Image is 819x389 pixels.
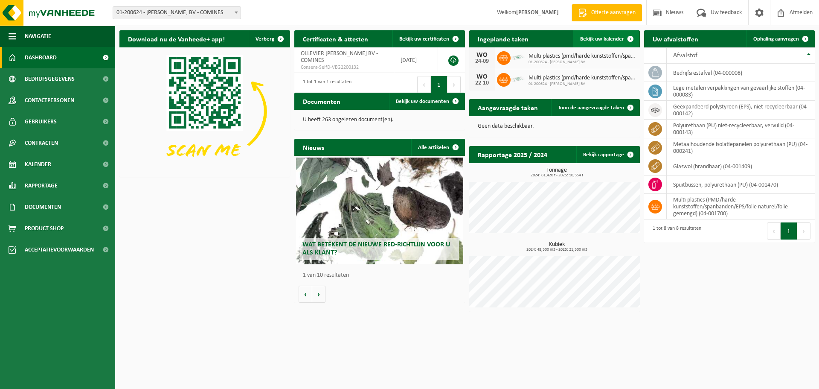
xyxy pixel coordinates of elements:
a: Bekijk rapportage [576,146,639,163]
div: 22-10 [473,80,491,86]
span: 01-200624 - OLLEVIER FRANCIS BV - COMINES [113,7,241,19]
span: Bekijk uw kalender [580,36,624,42]
img: LP-SK-00500-LPE-16 [511,50,525,64]
a: Ophaling aanvragen [746,30,814,47]
span: 2024: 48,500 m3 - 2025: 21,500 m3 [473,248,640,252]
a: Bekijk uw kalender [573,30,639,47]
a: Bekijk uw documenten [389,93,464,110]
td: bedrijfsrestafval (04-000008) [667,64,815,82]
td: geëxpandeerd polystyreen (EPS), niet recycleerbaar (04-000142) [667,101,815,120]
h3: Kubiek [473,242,640,252]
a: Alle artikelen [411,139,464,156]
button: Previous [767,222,781,240]
h2: Aangevraagde taken [469,99,546,116]
a: Toon de aangevraagde taken [551,99,639,116]
a: Wat betekent de nieuwe RED-richtlijn voor u als klant? [296,158,463,264]
span: Documenten [25,196,61,218]
button: 1 [431,76,447,93]
span: Kalender [25,154,51,175]
button: 1 [781,222,797,240]
span: Acceptatievoorwaarden [25,239,94,260]
strong: [PERSON_NAME] [516,9,559,16]
button: Next [447,76,461,93]
span: OLLEVIER [PERSON_NAME] BV - COMINES [301,50,378,64]
button: Volgende [312,286,325,303]
h2: Download nu de Vanheede+ app! [119,30,233,47]
span: Bekijk uw documenten [396,99,449,104]
span: 01-200624 - OLLEVIER FRANCIS BV - COMINES [113,6,241,19]
span: Ophaling aanvragen [753,36,799,42]
span: Contactpersonen [25,90,74,111]
h2: Ingeplande taken [469,30,537,47]
span: 01-200624 - [PERSON_NAME] BV [529,60,636,65]
td: glaswol (brandbaar) (04-001409) [667,157,815,175]
button: Vorige [299,286,312,303]
h2: Uw afvalstoffen [644,30,707,47]
button: Next [797,222,810,240]
div: 1 tot 8 van 8 resultaten [648,222,701,240]
span: Toon de aangevraagde taken [558,105,624,111]
span: Consent-SelfD-VEG2200132 [301,64,387,71]
span: Contracten [25,132,58,154]
div: 24-09 [473,58,491,64]
span: Verberg [256,36,274,42]
span: Gebruikers [25,111,57,132]
span: Dashboard [25,47,57,68]
h2: Rapportage 2025 / 2024 [469,146,556,163]
span: Multi plastics (pmd/harde kunststoffen/spanbanden/eps/folie naturel/folie gemeng... [529,53,636,60]
button: Previous [417,76,431,93]
span: Navigatie [25,26,51,47]
span: Product Shop [25,218,64,239]
div: WO [473,73,491,80]
h2: Certificaten & attesten [294,30,377,47]
span: 01-200624 - [PERSON_NAME] BV [529,82,636,87]
p: 1 van 10 resultaten [303,272,461,278]
span: Bedrijfsgegevens [25,68,75,90]
td: spuitbussen, polyurethaan (PU) (04-001470) [667,175,815,194]
a: Offerte aanvragen [572,4,642,21]
span: Rapportage [25,175,58,196]
td: metaalhoudende isolatiepanelen polyurethaan (PU) (04-000241) [667,138,815,157]
button: Verberg [249,30,289,47]
div: 1 tot 1 van 1 resultaten [299,75,351,94]
div: WO [473,52,491,58]
span: Multi plastics (pmd/harde kunststoffen/spanbanden/eps/folie naturel/folie gemeng... [529,75,636,82]
td: polyurethaan (PU) niet-recycleerbaar, vervuild (04-000143) [667,120,815,138]
td: lege metalen verpakkingen van gevaarlijke stoffen (04-000083) [667,82,815,101]
img: Download de VHEPlus App [119,47,290,175]
img: LP-SK-00500-LPE-16 [511,72,525,86]
p: U heeft 263 ongelezen document(en). [303,117,456,123]
td: [DATE] [394,47,438,73]
td: multi plastics (PMD/harde kunststoffen/spanbanden/EPS/folie naturel/folie gemengd) (04-001700) [667,194,815,219]
h3: Tonnage [473,167,640,178]
span: Offerte aanvragen [589,9,638,17]
p: Geen data beschikbaar. [478,123,631,129]
span: Wat betekent de nieuwe RED-richtlijn voor u als klant? [302,241,450,256]
span: 2024: 61,420 t - 2025: 10,554 t [473,173,640,178]
h2: Documenten [294,93,349,109]
span: Afvalstof [673,52,697,59]
span: Bekijk uw certificaten [399,36,449,42]
a: Bekijk uw certificaten [392,30,464,47]
h2: Nieuws [294,139,333,155]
